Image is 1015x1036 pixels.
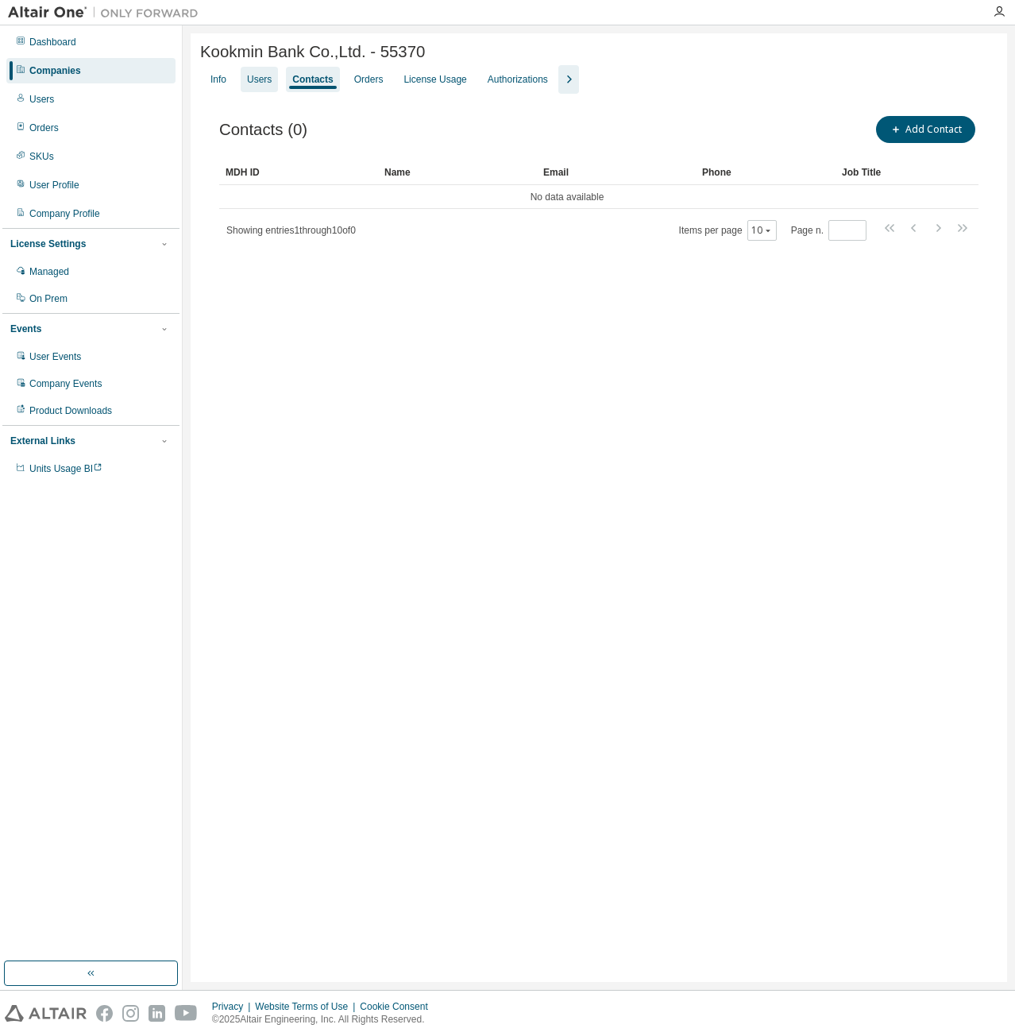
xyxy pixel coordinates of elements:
button: 10 [751,224,773,237]
div: Dashboard [29,36,76,48]
div: Users [29,93,54,106]
div: Job Title [842,160,909,185]
div: Companies [29,64,81,77]
span: Page n. [791,220,866,241]
div: User Events [29,350,81,363]
div: Privacy [212,1000,255,1013]
div: Product Downloads [29,404,112,417]
div: License Usage [403,73,466,86]
div: Phone [702,160,829,185]
button: Add Contact [876,116,975,143]
img: altair_logo.svg [5,1005,87,1022]
p: © 2025 Altair Engineering, Inc. All Rights Reserved. [212,1013,438,1026]
div: Info [210,73,226,86]
div: Contacts [292,73,333,86]
img: youtube.svg [175,1005,198,1022]
div: SKUs [29,150,54,163]
td: No data available [219,185,915,209]
div: Email [543,160,689,185]
div: Users [247,73,272,86]
div: Orders [354,73,384,86]
div: Company Events [29,377,102,390]
span: Units Usage BI [29,463,102,474]
div: Orders [29,122,59,134]
div: License Settings [10,238,86,250]
span: Contacts (0) [219,121,307,139]
span: Kookmin Bank Co.,Ltd. - 55370 [200,43,425,61]
div: On Prem [29,292,68,305]
img: facebook.svg [96,1005,113,1022]
div: Events [10,323,41,335]
span: Showing entries 1 through 10 of 0 [226,225,356,236]
div: Website Terms of Use [255,1000,360,1013]
img: Altair One [8,5,206,21]
div: Managed [29,265,69,278]
div: Company Profile [29,207,100,220]
div: External Links [10,435,75,447]
span: Items per page [679,220,777,241]
img: linkedin.svg [149,1005,165,1022]
div: MDH ID [226,160,372,185]
div: User Profile [29,179,79,191]
div: Authorizations [488,73,548,86]
div: Name [384,160,531,185]
img: instagram.svg [122,1005,139,1022]
div: Cookie Consent [360,1000,437,1013]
